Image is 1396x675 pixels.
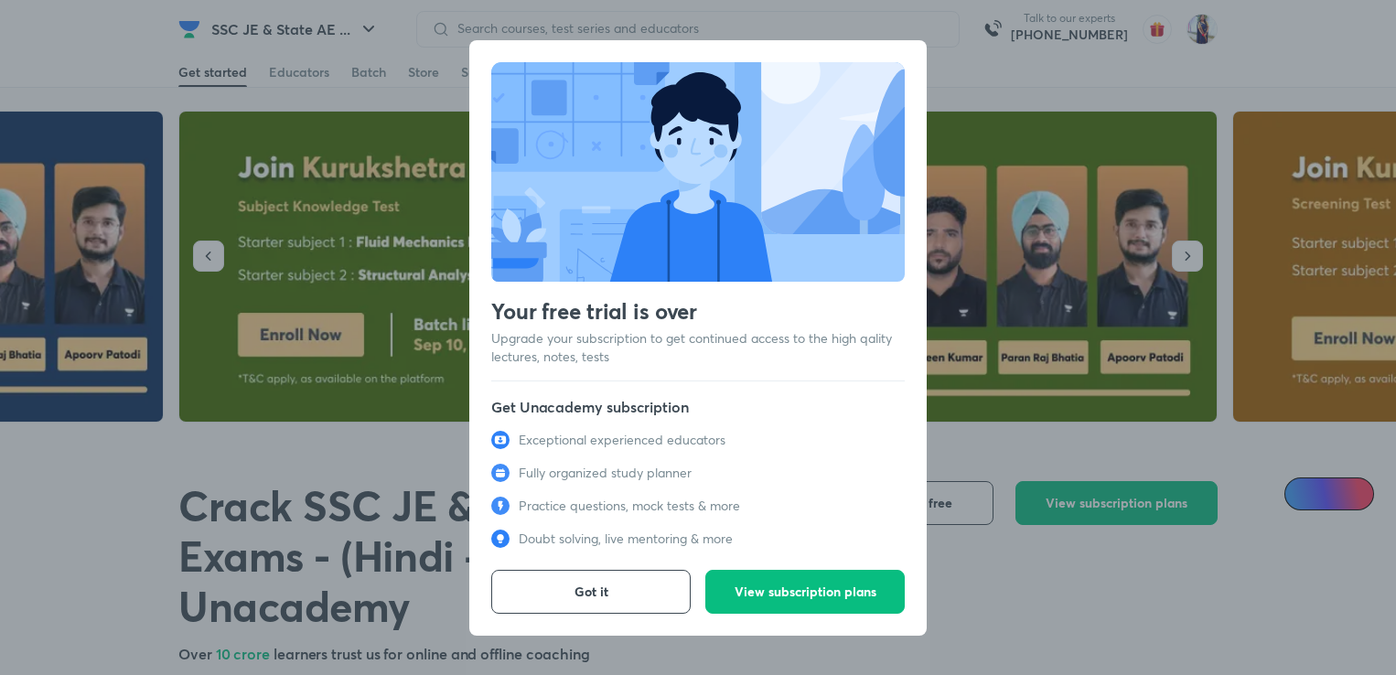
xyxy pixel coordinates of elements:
[519,464,692,482] p: Fully organized study planner
[519,530,733,548] p: Doubt solving, live mentoring & more
[519,497,740,515] p: Practice questions, mock tests & more
[735,583,876,601] span: View subscription plans
[519,431,725,449] p: Exceptional experienced educators
[705,570,905,614] button: View subscription plans
[491,296,905,326] h3: Your free trial is over
[491,329,905,366] p: Upgrade your subscription to get continued access to the high qality lectures, notes, tests
[491,396,905,418] h5: Get Unacademy subscription
[575,583,608,601] span: Got it
[491,570,691,614] button: Got it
